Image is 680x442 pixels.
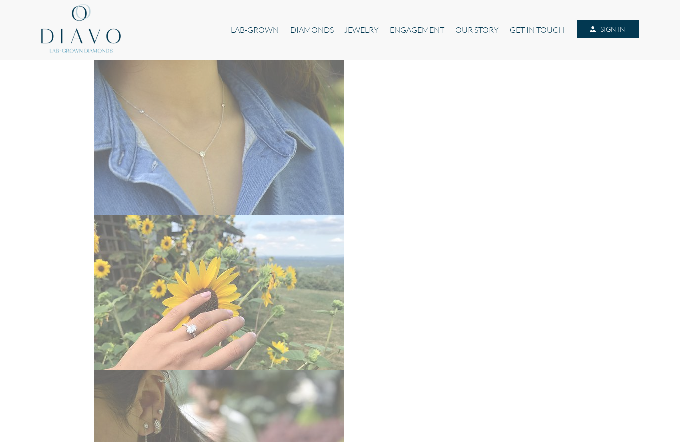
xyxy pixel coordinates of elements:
[226,20,284,39] a: LAB-GROWN
[285,20,339,39] a: DIAMONDS
[339,20,384,39] a: JEWELRY
[94,215,344,370] img: Diavo Lab-grown diamond ring
[577,20,639,38] a: SIGN IN
[504,20,569,39] a: GET IN TOUCH
[94,60,344,215] img: Diavo Lab-grown diamond necklace
[450,20,504,39] a: OUR STORY
[384,20,450,39] a: ENGAGEMENT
